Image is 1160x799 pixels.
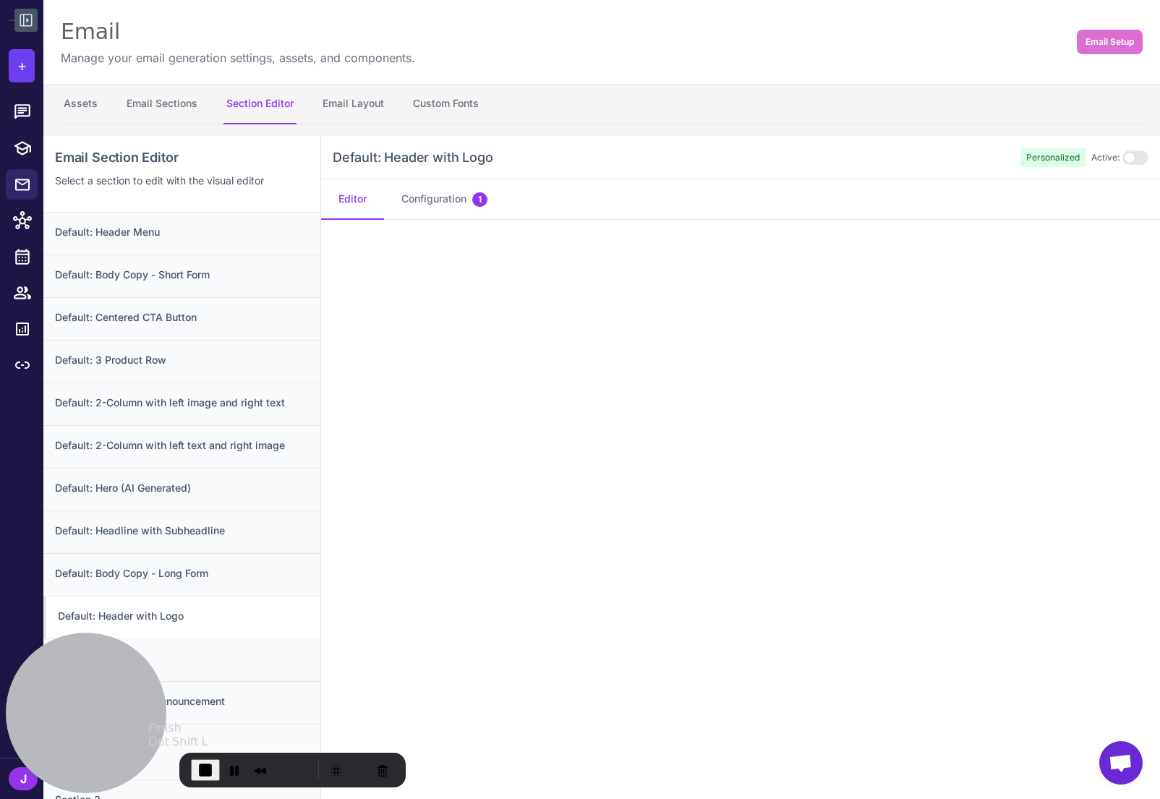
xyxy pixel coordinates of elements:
[320,84,387,124] button: Email Layout
[1020,148,1086,167] span: Personalized
[1086,35,1134,48] span: Email Setup
[384,179,505,220] button: Configuration1
[1099,741,1143,785] div: Open chat
[55,173,309,189] p: Select a section to edit with the visual editor
[223,84,297,124] button: Section Editor
[321,179,384,220] button: Editor
[124,84,200,124] button: Email Sections
[55,224,309,240] h3: Default: Header Menu
[55,267,309,283] h3: Default: Body Copy - Short Form
[55,437,309,453] h3: Default: 2-Column with left text and right image
[55,523,309,539] h3: Default: Headline with Subheadline
[333,148,493,167] h3: Default: Header with Logo
[58,608,309,624] h3: Default: Header with Logo
[55,395,309,411] h3: Default: 2-Column with left image and right text
[55,309,309,325] h3: Default: Centered CTA Button
[17,55,27,77] span: +
[61,84,101,124] button: Assets
[9,49,35,82] button: +
[1077,30,1143,54] button: Email Setup
[55,480,309,496] h3: Default: Hero (AI Generated)
[55,565,309,581] h3: Default: Body Copy - Long Form
[55,352,309,368] h3: Default: 3 Product Row
[55,148,309,167] h2: Email Section Editor
[55,651,309,667] h3: Default: Footer
[61,17,415,46] div: Email
[61,49,415,67] p: Manage your email generation settings, assets, and components.
[410,84,482,124] button: Custom Fonts
[1091,151,1120,164] span: Active:
[472,192,487,207] span: 1
[55,693,309,709] h3: Default: Pre-Header Announcement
